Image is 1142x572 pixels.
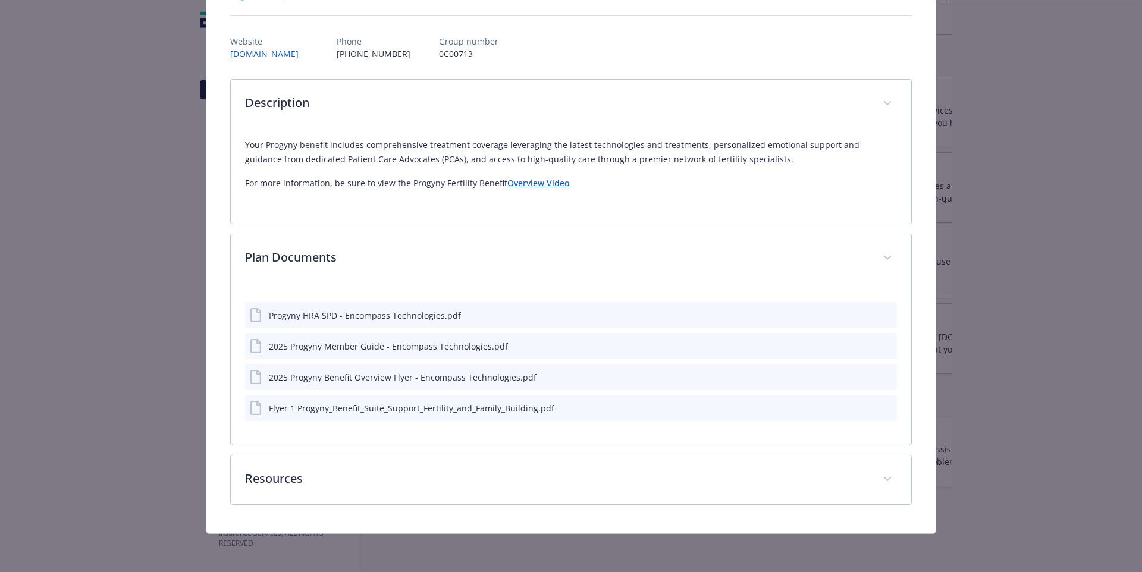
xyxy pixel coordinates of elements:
[881,402,892,414] button: preview file
[439,35,498,48] p: Group number
[231,80,912,128] div: Description
[245,176,898,190] p: For more information, be sure to view the Progyny Fertility Benefit
[337,35,410,48] p: Phone
[881,340,892,353] button: preview file
[269,309,461,322] div: Progyny HRA SPD - Encompass Technologies.pdf
[230,35,308,48] p: Website
[245,94,869,112] p: Description
[245,470,869,488] p: Resources
[439,48,498,60] p: 0C00713
[231,128,912,224] div: Description
[245,138,898,166] p: Your Progyny benefit includes comprehensive treatment coverage leveraging the latest technologies...
[245,249,869,266] p: Plan Documents
[862,371,872,384] button: download file
[269,340,508,353] div: 2025 Progyny Member Guide - Encompass Technologies.pdf
[231,283,912,445] div: Plan Documents
[269,371,537,384] div: 2025 Progyny Benefit Overview Flyer - Encompass Technologies.pdf
[230,48,308,59] a: [DOMAIN_NAME]
[862,309,872,322] button: download file
[860,340,872,353] button: download file
[269,402,554,414] div: Flyer 1 Progyny_Benefit_Suite_Support_Fertility_and_Family_Building.pdf
[881,309,892,322] button: preview file
[881,371,892,384] button: preview file
[507,177,569,188] a: Overview Video
[231,455,912,504] div: Resources
[862,402,872,414] button: download file
[337,48,410,60] p: [PHONE_NUMBER]
[231,234,912,283] div: Plan Documents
